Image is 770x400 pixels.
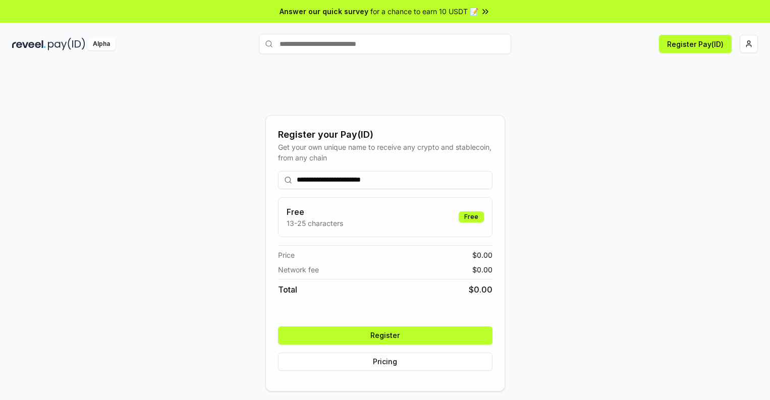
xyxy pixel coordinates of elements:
[287,206,343,218] h3: Free
[472,264,492,275] span: $ 0.00
[280,6,368,17] span: Answer our quick survey
[278,264,319,275] span: Network fee
[278,142,492,163] div: Get your own unique name to receive any crypto and stablecoin, from any chain
[87,38,116,50] div: Alpha
[659,35,732,53] button: Register Pay(ID)
[278,353,492,371] button: Pricing
[287,218,343,228] p: 13-25 characters
[278,128,492,142] div: Register your Pay(ID)
[472,250,492,260] span: $ 0.00
[469,283,492,296] span: $ 0.00
[12,38,46,50] img: reveel_dark
[370,6,478,17] span: for a chance to earn 10 USDT 📝
[48,38,85,50] img: pay_id
[278,326,492,345] button: Register
[459,211,484,222] div: Free
[278,250,295,260] span: Price
[278,283,297,296] span: Total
